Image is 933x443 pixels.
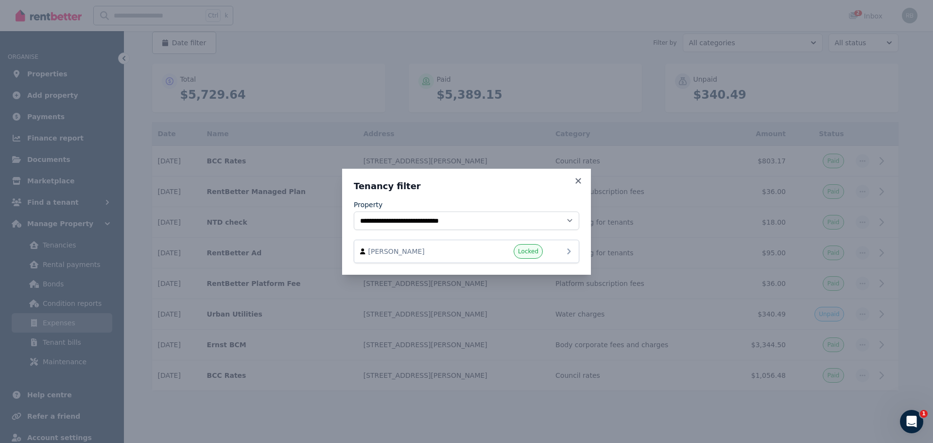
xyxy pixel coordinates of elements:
[354,200,382,210] label: Property
[354,240,579,263] a: [PERSON_NAME]Locked
[900,410,923,433] iframe: Intercom live chat
[518,248,538,255] span: Locked
[368,247,479,256] span: [PERSON_NAME]
[920,410,928,418] span: 1
[354,180,579,192] h3: Tenancy filter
